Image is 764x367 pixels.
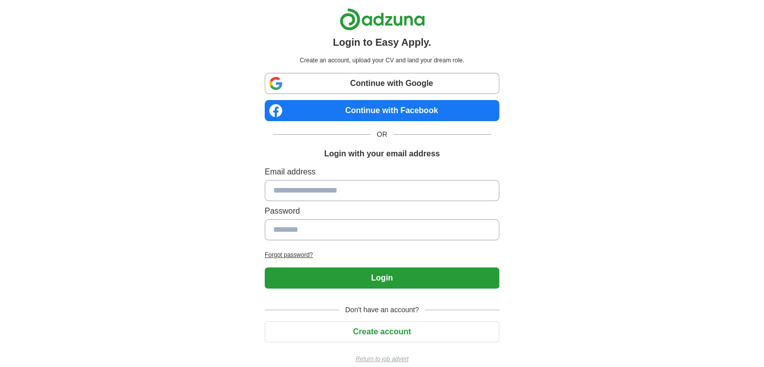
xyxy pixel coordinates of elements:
[265,166,499,178] label: Email address
[265,73,499,94] a: Continue with Google
[267,56,497,65] p: Create an account, upload your CV and land your dream role.
[265,205,499,217] label: Password
[333,35,431,50] h1: Login to Easy Apply.
[371,129,393,140] span: OR
[265,250,499,259] a: Forgot password?
[265,100,499,121] a: Continue with Facebook
[265,327,499,336] a: Create account
[324,148,440,160] h1: Login with your email address
[265,354,499,363] a: Return to job advert
[265,321,499,342] button: Create account
[265,267,499,289] button: Login
[339,305,425,315] span: Don't have an account?
[340,8,425,31] img: Adzuna logo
